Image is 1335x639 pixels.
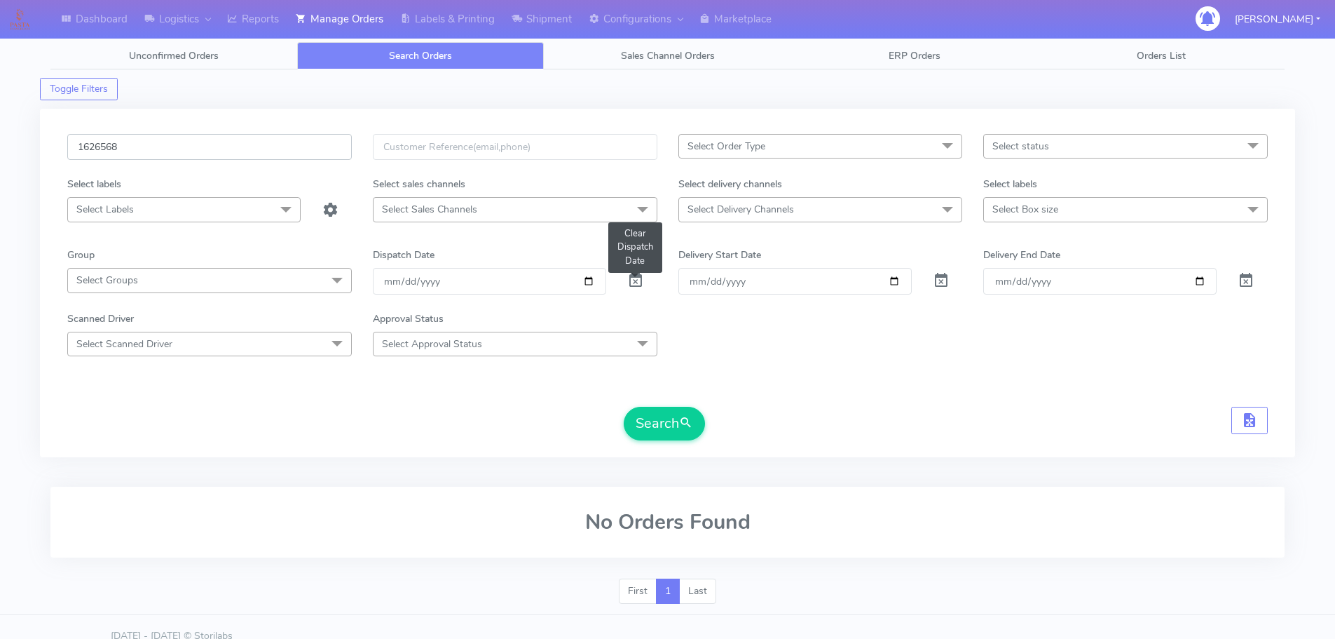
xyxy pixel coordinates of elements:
span: ERP Orders [889,49,940,62]
label: Approval Status [373,311,444,326]
label: Select labels [67,177,121,191]
span: Unconfirmed Orders [129,49,219,62]
span: Select Delivery Channels [687,203,794,216]
input: Customer Reference(email,phone) [373,134,657,160]
ul: Tabs [50,42,1285,69]
button: Toggle Filters [40,78,118,100]
label: Dispatch Date [373,248,434,262]
button: [PERSON_NAME] [1224,5,1331,34]
a: 1 [656,579,680,604]
span: Select Scanned Driver [76,337,172,351]
span: Select status [992,140,1049,153]
h2: No Orders Found [67,511,1268,534]
label: Select delivery channels [678,177,782,191]
span: Orders List [1137,49,1186,62]
label: Delivery Start Date [678,248,761,262]
label: Select labels [983,177,1037,191]
label: Select sales channels [373,177,465,191]
label: Delivery End Date [983,248,1060,262]
span: Select Approval Status [382,337,482,351]
span: Select Order Type [687,140,765,153]
span: Search Orders [389,49,452,62]
input: Order Id [67,134,352,160]
label: Scanned Driver [67,311,134,326]
span: Select Box size [992,203,1058,216]
span: Select Groups [76,274,138,287]
span: Sales Channel Orders [621,49,715,62]
span: Select Labels [76,203,134,216]
button: Search [624,407,705,440]
span: Select Sales Channels [382,203,477,216]
label: Group [67,248,95,262]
